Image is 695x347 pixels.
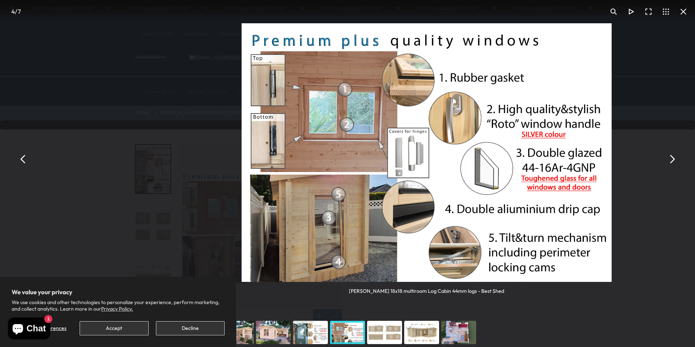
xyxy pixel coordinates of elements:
a: Privacy Policy. [101,306,133,312]
h2: We value your privacy [12,288,225,296]
button: Toggle zoom level [605,3,622,20]
button: Next [663,150,680,168]
button: Previous [15,150,32,168]
p: We use cookies and other technologies to personalize your experience, perform marketing, and coll... [12,299,225,312]
div: [PERSON_NAME] 18x18 multiroom Log Cabin 44mm logs - Best Shed [349,282,504,295]
span: 4 [11,8,15,15]
button: Close [675,3,692,20]
button: Accept [80,321,148,335]
button: Decline [156,321,225,335]
span: 7 [17,8,21,15]
inbox-online-store-chat: Shopify online store chat [6,318,52,341]
button: Toggle thumbnails [657,3,675,20]
div: / [3,3,29,20]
